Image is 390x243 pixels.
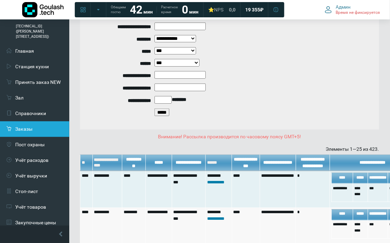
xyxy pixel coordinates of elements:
[321,2,384,17] button: Админ Время не фиксируется
[80,146,379,153] div: Элементы 1—25 из 423.
[208,7,223,13] div: ⭐
[111,5,126,15] span: Обещаем гостю
[143,9,153,15] span: мин
[214,7,223,12] span: NPS
[229,7,236,13] span: 0,0
[189,9,198,15] span: мин
[182,3,188,16] strong: 0
[107,3,203,16] a: Обещаем гостю 42 мин Расчетное время 0 мин
[260,7,264,13] span: ₽
[241,3,268,16] a: 19 355 ₽
[161,5,178,15] span: Расчетное время
[130,3,142,16] strong: 42
[245,7,260,13] span: 19 355
[22,2,64,17] img: Логотип компании Goulash.tech
[204,3,240,16] a: ⭐NPS 0,0
[336,4,351,10] span: Админ
[158,134,301,139] span: Внимание! Рассылка производится по часовому поясу GMT+5!
[336,10,380,16] span: Время не фиксируется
